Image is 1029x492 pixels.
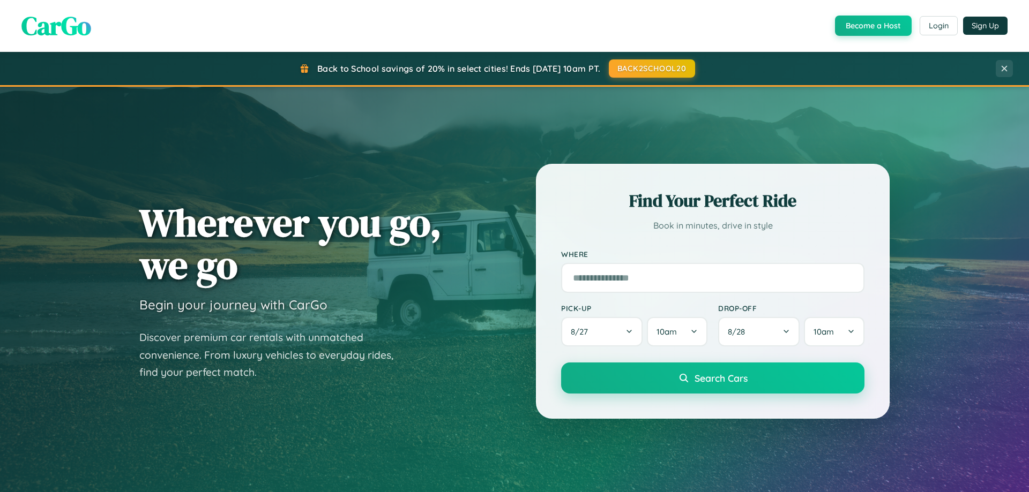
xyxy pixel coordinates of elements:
span: 10am [814,327,834,337]
button: Login [920,16,958,35]
button: 10am [647,317,707,346]
label: Where [561,249,864,259]
p: Discover premium car rentals with unmatched convenience. From luxury vehicles to everyday rides, ... [139,329,407,381]
button: Sign Up [963,17,1008,35]
button: 8/27 [561,317,643,346]
label: Pick-up [561,304,707,313]
button: Search Cars [561,362,864,393]
span: 8 / 27 [571,327,593,337]
button: BACK2SCHOOL20 [609,59,695,78]
label: Drop-off [718,304,864,313]
span: Back to School savings of 20% in select cities! Ends [DATE] 10am PT. [317,63,600,74]
span: CarGo [21,8,91,43]
h2: Find Your Perfect Ride [561,189,864,213]
button: Become a Host [835,16,912,36]
span: 8 / 28 [728,327,750,337]
button: 10am [804,317,864,346]
h3: Begin your journey with CarGo [139,297,327,313]
span: 10am [657,327,677,337]
button: 8/28 [718,317,800,346]
span: Search Cars [695,372,748,384]
p: Book in minutes, drive in style [561,218,864,233]
h1: Wherever you go, we go [139,201,442,286]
